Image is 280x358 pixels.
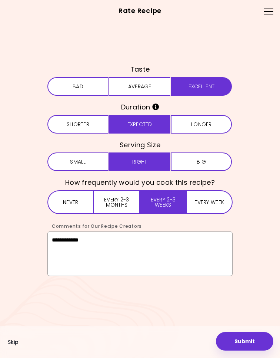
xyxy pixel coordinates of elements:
button: Average [109,77,170,96]
button: Longer [171,115,232,134]
span: Big [197,159,206,164]
button: Every week [186,190,233,214]
button: Skip [8,334,19,350]
button: Every 2-3 weeks [140,190,186,214]
button: Right [109,152,170,171]
button: Big [171,152,232,171]
button: Excellent [171,77,232,96]
button: Small [47,152,109,171]
button: Bad [47,77,109,96]
button: Expected [109,115,170,134]
button: Every 2-3 months [94,190,140,214]
span: Small [70,159,86,164]
h3: Serving Size [47,139,233,151]
label: Comments for Our Recipe Creators [47,223,142,229]
span: Skip [8,339,19,345]
button: Submit [216,332,273,351]
i: Info [152,104,159,110]
h3: How frequently would you cook this recipe? [47,177,233,188]
h3: Duration [47,101,233,113]
h2: Rate Recipe [7,5,273,17]
button: Never [47,190,94,214]
h3: Taste [47,63,233,75]
button: Shorter [47,115,109,134]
